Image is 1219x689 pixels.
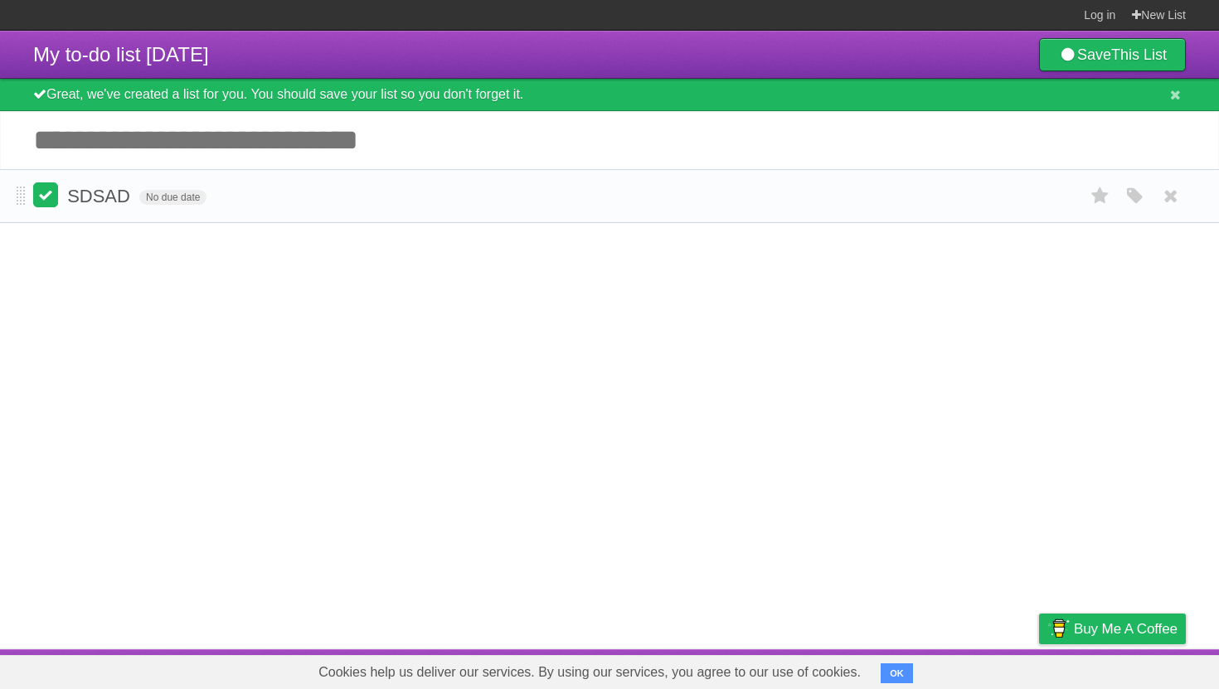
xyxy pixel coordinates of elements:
button: OK [881,663,913,683]
span: Cookies help us deliver our services. By using our services, you agree to our use of cookies. [302,656,877,689]
a: Terms [961,653,998,685]
span: No due date [139,190,206,205]
label: Done [33,182,58,207]
label: Star task [1085,182,1116,210]
a: Privacy [1017,653,1061,685]
a: About [818,653,853,685]
b: This List [1111,46,1167,63]
a: Suggest a feature [1081,653,1186,685]
span: SDSAD [67,186,134,206]
span: Buy me a coffee [1074,614,1178,643]
a: Buy me a coffee [1039,614,1186,644]
a: SaveThis List [1039,38,1186,71]
img: Buy me a coffee [1047,614,1070,643]
a: Developers [873,653,940,685]
span: My to-do list [DATE] [33,43,209,66]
